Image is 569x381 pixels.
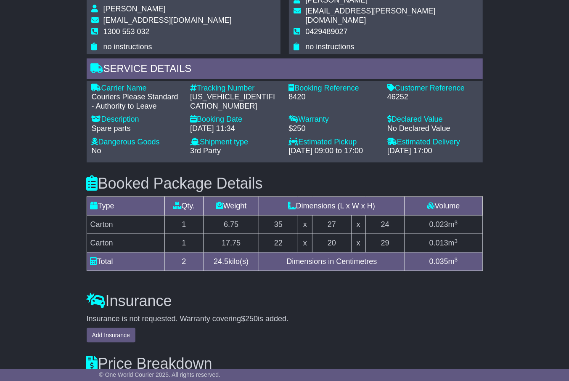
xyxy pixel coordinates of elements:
sup: 3 [455,219,458,226]
div: [DATE] 09:00 to 17:00 [289,147,379,156]
td: m [405,253,482,271]
span: 24.5 [214,257,228,266]
sup: 3 [455,256,458,263]
td: Carton [87,234,164,253]
td: kilo(s) [204,253,259,271]
td: 27 [312,216,352,234]
td: Weight [204,197,259,216]
td: 20 [312,234,352,253]
span: $250 [241,314,258,323]
span: 3rd Party [190,147,221,155]
td: Carton [87,216,164,234]
div: Declared Value [387,115,478,124]
td: 1 [164,234,204,253]
div: Warranty [289,115,379,124]
button: Add Insurance [87,328,135,343]
td: 35 [259,216,298,234]
div: Customer Reference [387,84,478,93]
h3: Booked Package Details [87,175,483,192]
td: Dimensions in Centimetres [259,253,405,271]
span: 1300 553 032 [103,27,150,36]
h3: Price Breakdown [87,355,483,372]
span: [EMAIL_ADDRESS][DOMAIN_NAME] [103,16,232,24]
div: Booking Reference [289,84,379,93]
div: Shipment type [190,138,281,147]
div: [DATE] 11:34 [190,124,281,133]
td: 2 [164,253,204,271]
div: Booking Date [190,115,281,124]
td: m [405,234,482,253]
td: 29 [365,234,405,253]
span: © One World Courier 2025. All rights reserved. [99,371,221,378]
span: [EMAIL_ADDRESS][PERSON_NAME][DOMAIN_NAME] [306,7,436,24]
td: m [405,216,482,234]
div: Estimated Pickup [289,138,379,147]
h3: Insurance [87,293,483,309]
div: Description [92,115,182,124]
td: x [298,216,312,234]
td: 17.75 [204,234,259,253]
div: Dangerous Goods [92,138,182,147]
div: Insurance is not requested. Warranty covering is added. [87,314,483,324]
td: x [351,216,365,234]
div: Couriers Please Standard - Authority to Leave [92,93,182,111]
td: 22 [259,234,298,253]
div: $250 [289,124,379,133]
td: Total [87,253,164,271]
span: No [92,147,101,155]
div: No Declared Value [387,124,478,133]
span: [PERSON_NAME] [103,5,166,13]
div: Service Details [87,59,483,81]
div: [US_VEHICLE_IDENTIFICATION_NUMBER] [190,93,281,111]
span: 0.023 [429,220,448,229]
sup: 3 [455,238,458,244]
div: Estimated Delivery [387,138,478,147]
td: x [351,234,365,253]
div: 46252 [387,93,478,102]
td: 1 [164,216,204,234]
td: Volume [405,197,482,216]
td: Type [87,197,164,216]
td: 24 [365,216,405,234]
span: 0.035 [429,257,448,266]
td: Qty. [164,197,204,216]
div: Carrier Name [92,84,182,93]
span: 0.013 [429,239,448,247]
div: Spare parts [92,124,182,133]
td: 6.75 [204,216,259,234]
span: 0429489027 [306,27,348,36]
td: Dimensions (L x W x H) [259,197,405,216]
span: no instructions [103,43,152,51]
div: [DATE] 17:00 [387,147,478,156]
div: 8420 [289,93,379,102]
div: Tracking Number [190,84,281,93]
td: x [298,234,312,253]
span: no instructions [306,43,355,51]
